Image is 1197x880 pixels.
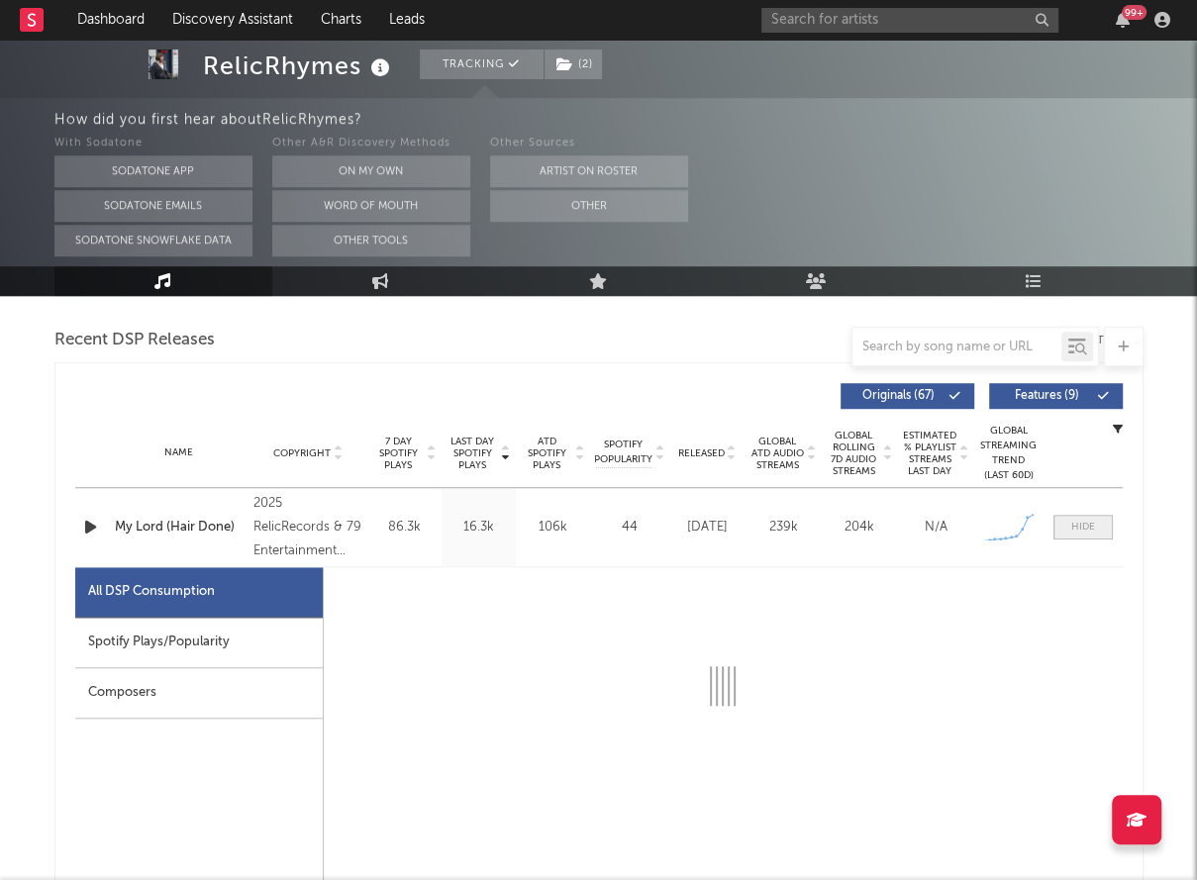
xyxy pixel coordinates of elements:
span: Released [678,447,725,459]
button: Features(9) [989,383,1123,409]
span: Global Rolling 7D Audio Streams [827,430,881,477]
button: Sodatone Emails [54,190,252,222]
button: Sodatone Snowflake Data [54,225,252,256]
button: (2) [545,49,602,79]
div: 86.3k [372,518,437,538]
div: 16.3k [447,518,511,538]
div: Composers [75,668,323,719]
span: ( 2 ) [544,49,603,79]
button: Originals(67) [841,383,974,409]
span: Features ( 9 ) [1002,390,1093,402]
span: ATD Spotify Plays [521,436,573,471]
div: Other A&R Discovery Methods [272,132,470,155]
span: Global ATD Audio Streams [750,436,805,471]
div: Spotify Plays/Popularity [75,618,323,668]
div: All DSP Consumption [75,567,323,618]
div: Global Streaming Trend (Last 60D) [979,424,1039,483]
button: Other Tools [272,225,470,256]
a: My Lord (Hair Done) [115,518,245,538]
button: Tracking [420,49,544,79]
input: Search for artists [761,8,1058,33]
div: 2025 RelicRecords & 79 Entertainment LLC [253,492,361,563]
div: With Sodatone [54,132,252,155]
div: [DATE] [674,518,741,538]
button: Word Of Mouth [272,190,470,222]
div: Name [115,445,245,460]
div: N/A [903,518,969,538]
span: Copyright [273,447,331,459]
span: 7 Day Spotify Plays [372,436,425,471]
span: Originals ( 67 ) [853,390,945,402]
button: Other [490,190,688,222]
div: All DSP Consumption [88,580,215,604]
button: Sodatone App [54,155,252,187]
button: Artist on Roster [490,155,688,187]
div: 239k [750,518,817,538]
div: 99 + [1122,5,1147,20]
div: 44 [595,518,664,538]
button: 99+ [1116,12,1130,28]
button: On My Own [272,155,470,187]
div: RelicRhymes [203,49,395,82]
div: 106k [521,518,585,538]
span: Estimated % Playlist Streams Last Day [903,430,957,477]
span: Last Day Spotify Plays [447,436,499,471]
div: 204k [827,518,893,538]
div: Other Sources [490,132,688,155]
span: Spotify Popularity [594,438,652,467]
input: Search by song name or URL [852,340,1061,355]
